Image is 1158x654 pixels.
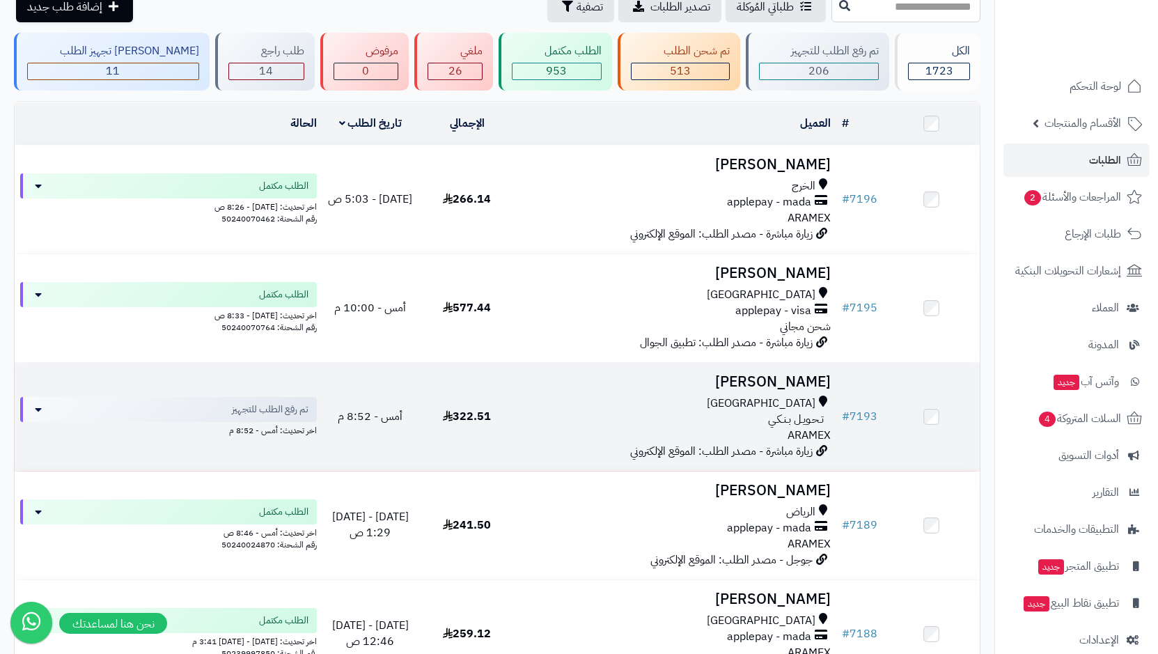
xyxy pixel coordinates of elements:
[1023,187,1121,207] span: المراجعات والأسئلة
[334,63,398,79] div: 0
[521,483,831,499] h3: [PERSON_NAME]
[1088,335,1119,355] span: المدونة
[788,210,831,226] span: ARAMEX
[768,412,824,428] span: تـحـويـل بـنـكـي
[925,63,953,79] span: 1723
[546,63,567,79] span: 953
[334,43,399,59] div: مرفوض
[1092,298,1119,318] span: العملاء
[1024,189,1042,206] span: 2
[1038,411,1056,428] span: 4
[1070,77,1121,96] span: لوحة التحكم
[318,33,412,91] a: مرفوض 0
[842,408,850,425] span: #
[332,617,409,650] span: [DATE] - [DATE] 12:46 ص
[11,33,212,91] a: [PERSON_NAME] تجهيز الطلب 11
[1003,365,1150,398] a: وآتس آبجديد
[20,198,317,213] div: اخر تحديث: [DATE] - 8:26 ص
[630,443,813,460] span: زيارة مباشرة - مصدر الطلب: الموقع الإلكتروني
[727,194,811,210] span: applepay - mada
[229,63,304,79] div: 14
[412,33,496,91] a: ملغي 26
[259,614,308,628] span: الطلب مكتمل
[1038,409,1121,428] span: السلات المتروكة
[1093,483,1119,502] span: التقارير
[1003,439,1150,472] a: أدوات التسويق
[443,625,491,642] span: 259.12
[1003,402,1150,435] a: السلات المتروكة4
[443,191,491,208] span: 266.14
[1003,550,1150,583] a: تطبيق المتجرجديد
[443,299,491,316] span: 577.44
[1044,114,1121,133] span: الأقسام والمنتجات
[707,396,815,412] span: [GEOGRAPHIC_DATA]
[743,33,893,91] a: تم رفع الطلب للتجهيز 206
[1003,180,1150,214] a: المراجعات والأسئلة2
[20,422,317,437] div: اخر تحديث: أمس - 8:52 م
[443,517,491,534] span: 241.50
[1065,224,1121,244] span: طلبات الإرجاع
[221,538,317,551] span: رقم الشحنة: 50240024870
[788,427,831,444] span: ARAMEX
[338,408,402,425] span: أمس - 8:52 م
[1037,556,1119,576] span: تطبيق المتجر
[20,633,317,648] div: اخر تحديث: [DATE] - [DATE] 3:41 م
[512,43,602,59] div: الطلب مكتمل
[842,191,877,208] a: #7196
[842,517,850,534] span: #
[1034,520,1119,539] span: التطبيقات والخدمات
[290,115,317,132] a: الحالة
[521,374,831,390] h3: [PERSON_NAME]
[232,403,308,416] span: تم رفع الطلب للتجهيز
[1003,476,1150,509] a: التقارير
[1089,150,1121,170] span: الطلبات
[842,299,877,316] a: #7195
[1052,372,1119,391] span: وآتس آب
[842,625,877,642] a: #7188
[1003,513,1150,546] a: التطبيقات والخدمات
[332,508,409,541] span: [DATE] - [DATE] 1:29 ص
[450,115,485,132] a: الإجمالي
[1003,254,1150,288] a: إشعارات التحويلات البنكية
[212,33,318,91] a: طلب راجع 14
[1003,217,1150,251] a: طلبات الإرجاع
[221,212,317,225] span: رقم الشحنة: 50240070462
[448,63,462,79] span: 26
[908,43,970,59] div: الكل
[521,157,831,173] h3: [PERSON_NAME]
[259,179,308,193] span: الطلب مكتمل
[842,115,849,132] a: #
[780,318,831,335] span: شحن مجاني
[362,63,369,79] span: 0
[760,63,879,79] div: 206
[521,265,831,281] h3: [PERSON_NAME]
[428,63,482,79] div: 26
[632,63,729,79] div: 513
[1079,630,1119,650] span: الإعدادات
[20,524,317,539] div: اخر تحديث: أمس - 8:46 ص
[259,505,308,519] span: الطلب مكتمل
[788,536,831,552] span: ARAMEX
[221,321,317,334] span: رقم الشحنة: 50240070764
[842,299,850,316] span: #
[339,115,402,132] a: تاريخ الطلب
[800,115,831,132] a: العميل
[842,625,850,642] span: #
[892,33,983,91] a: الكل1723
[28,63,198,79] div: 11
[759,43,879,59] div: تم رفع الطلب للتجهيز
[1038,559,1064,575] span: جديد
[1058,446,1119,465] span: أدوات التسويق
[1003,586,1150,620] a: تطبيق نقاط البيعجديد
[792,178,815,194] span: الخرج
[727,629,811,645] span: applepay - mada
[640,334,813,351] span: زيارة مباشرة - مصدر الطلب: تطبيق الجوال
[842,191,850,208] span: #
[808,63,829,79] span: 206
[615,33,743,91] a: تم شحن الطلب 513
[1022,593,1119,613] span: تطبيق نقاط البيع
[842,517,877,534] a: #7189
[513,63,601,79] div: 953
[630,226,813,242] span: زيارة مباشرة - مصدر الطلب: الموقع الإلكتروني
[259,63,273,79] span: 14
